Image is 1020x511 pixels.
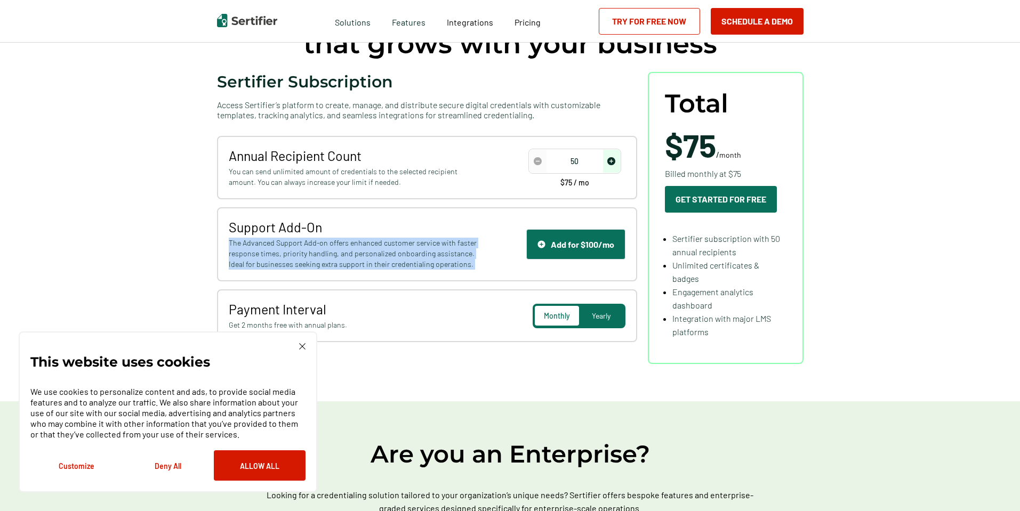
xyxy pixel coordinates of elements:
[967,460,1020,511] div: Chatwidget
[190,439,830,469] h2: Are you an Enterprise?
[665,129,741,161] span: /
[719,150,741,159] span: month
[447,17,493,27] span: Integrations
[526,229,625,259] button: Support IconAdd for $100/mo
[447,14,493,28] a: Integrations
[672,233,780,257] span: Sertifier subscription with 50 annual recipients
[592,311,611,320] span: Yearly
[229,301,480,317] span: Payment Interval
[537,240,545,248] img: Support Icon
[217,100,637,120] span: Access Sertifier’s platform to create, manage, and distribute secure digital credentials with cus...
[672,260,759,283] span: Unlimited certificates & badges
[665,167,741,180] span: Billed monthly at $75
[560,179,589,186] span: $75 / mo
[607,157,615,165] img: Increase Icon
[529,150,547,173] span: decrease number
[537,239,614,249] div: Add for $100/mo
[603,150,620,173] span: increase number
[515,17,541,27] span: Pricing
[599,8,700,35] a: Try for Free Now
[217,72,393,92] span: Sertifier Subscription
[30,450,122,481] button: Customize
[392,14,425,28] span: Features
[214,450,306,481] button: Allow All
[665,89,728,118] span: Total
[229,166,480,188] span: You can send unlimited amount of credentials to the selected recipient amount. You can always inc...
[544,311,570,320] span: Monthly
[229,148,480,164] span: Annual Recipient Count
[665,126,716,164] span: $75
[515,14,541,28] a: Pricing
[672,287,753,310] span: Engagement analytics dashboard
[665,186,777,213] button: Get Started For Free
[30,386,306,440] p: We use cookies to personalize content and ads, to provide social media features and to analyze ou...
[711,8,804,35] button: Schedule a Demo
[672,313,771,337] span: Integration with major LMS platforms
[217,14,277,27] img: Sertifier | Digital Credentialing Platform
[967,460,1020,511] iframe: Chat Widget
[229,320,480,330] span: Get 2 months free with annual plans.
[30,356,210,367] p: This website uses cookies
[229,219,480,235] span: Support Add-On
[229,238,480,270] span: The Advanced Support Add-on offers enhanced customer service with faster response times, priority...
[534,157,542,165] img: Decrease Icon
[335,14,371,28] span: Solutions
[299,343,306,350] img: Cookie Popup Close
[122,450,214,481] button: Deny All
